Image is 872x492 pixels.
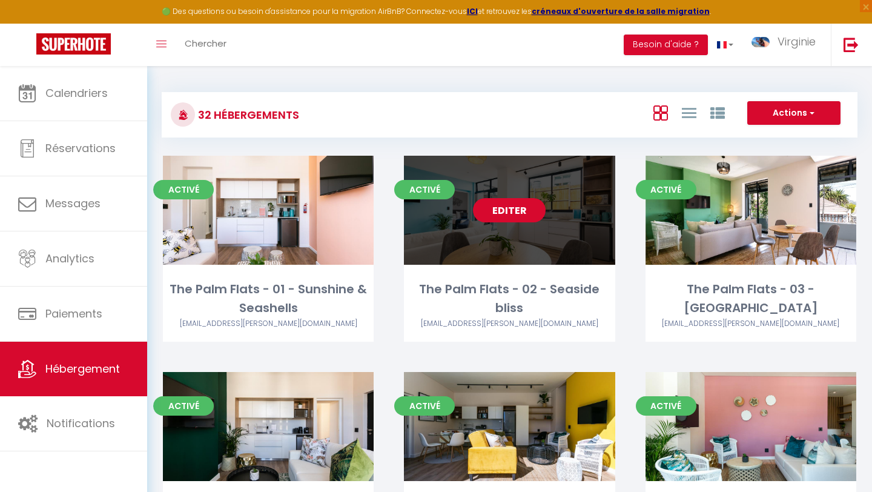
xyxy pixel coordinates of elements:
h3: 32 Hébergements [195,101,299,128]
img: ... [751,37,770,47]
span: Activé [636,180,696,199]
button: Actions [747,101,841,125]
a: Vue en Liste [682,102,696,122]
div: Airbnb [646,318,856,330]
span: Activé [394,180,455,199]
div: The Palm Flats - 01 - Sunshine & Seashells [163,280,374,318]
a: Chercher [176,24,236,66]
img: logout [844,37,859,52]
a: ICI [467,6,478,16]
img: Super Booking [36,33,111,55]
span: Notifications [47,416,115,431]
span: Chercher [185,37,226,50]
span: Calendriers [45,85,108,101]
a: ... Virginie [742,24,831,66]
span: Activé [153,396,214,416]
span: Paiements [45,306,102,321]
span: Réservations [45,141,116,156]
a: Vue par Groupe [710,102,725,122]
span: Virginie [778,34,816,49]
span: Activé [153,180,214,199]
span: Activé [394,396,455,416]
a: créneaux d'ouverture de la salle migration [532,6,710,16]
span: Messages [45,196,101,211]
button: Ouvrir le widget de chat LiveChat [10,5,46,41]
span: Hébergement [45,361,120,376]
span: Activé [636,396,696,416]
div: The Palm Flats - 02 - Seaside bliss [404,280,615,318]
a: Editer [473,198,546,222]
button: Besoin d'aide ? [624,35,708,55]
div: Airbnb [163,318,374,330]
span: Analytics [45,251,94,266]
div: Airbnb [404,318,615,330]
div: The Palm Flats - 03 - [GEOGRAPHIC_DATA] [646,280,856,318]
a: Vue en Box [653,102,668,122]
